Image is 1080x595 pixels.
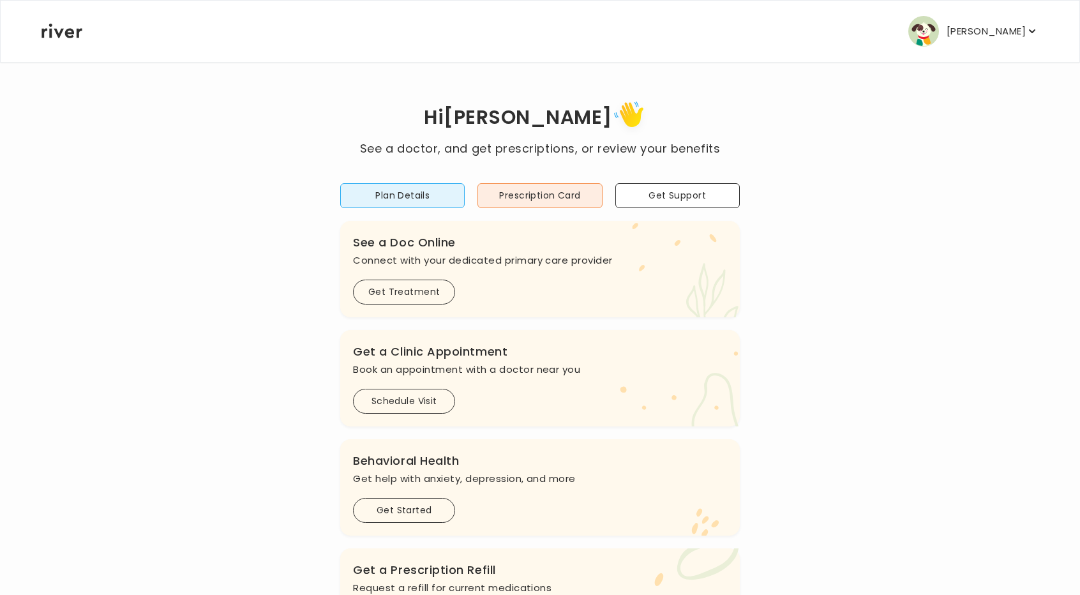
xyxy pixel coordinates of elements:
h3: See a Doc Online [353,234,727,252]
h3: Behavioral Health [353,452,727,470]
h3: Get a Prescription Refill [353,561,727,579]
h1: Hi [PERSON_NAME] [360,97,720,140]
button: Get Support [615,183,740,208]
button: Get Treatment [353,280,455,305]
button: Prescription Card [477,183,602,208]
button: Plan Details [340,183,465,208]
h3: Get a Clinic Appointment [353,343,727,361]
img: user avatar [908,16,939,47]
p: Get help with anxiety, depression, and more [353,470,727,488]
button: Get Started [353,498,455,523]
p: Connect with your dedicated primary care provider [353,252,727,269]
p: See a doctor, and get prescriptions, or review your benefits [360,140,720,158]
button: Schedule Visit [353,389,455,414]
button: user avatar[PERSON_NAME] [908,16,1039,47]
p: [PERSON_NAME] [947,22,1026,40]
p: Book an appointment with a doctor near you [353,361,727,379]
